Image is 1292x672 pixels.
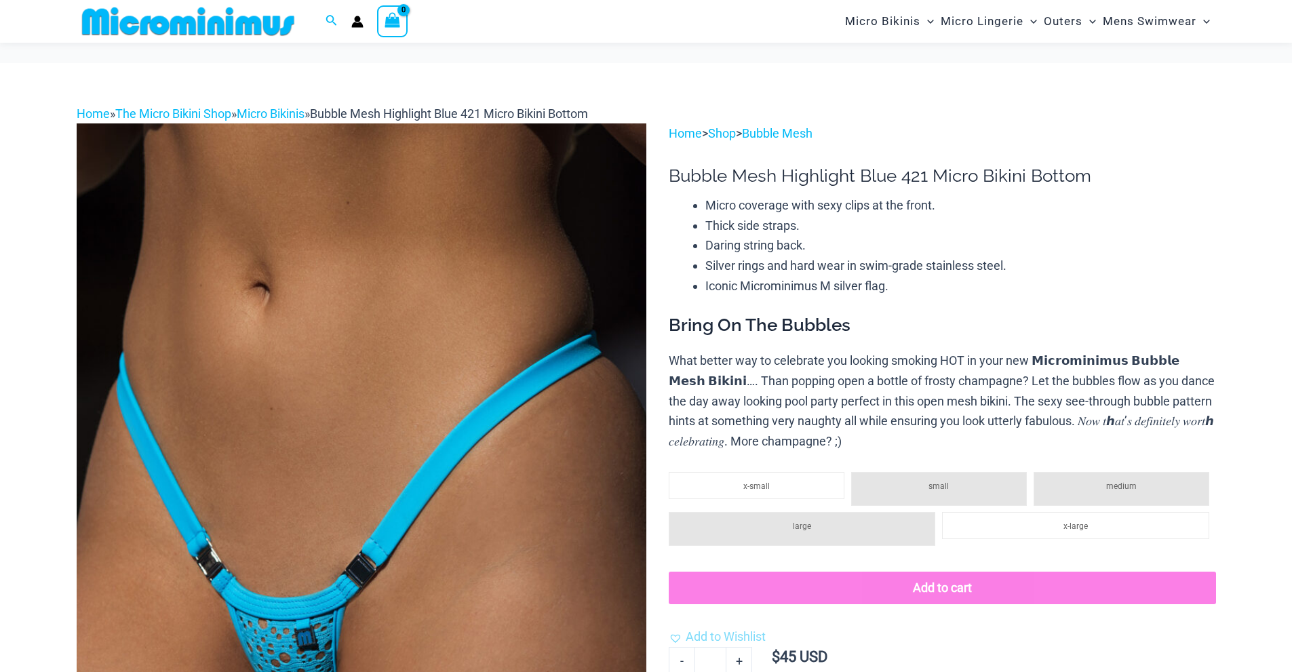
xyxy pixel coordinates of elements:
li: Silver rings and hard wear in swim-grade stainless steel. [705,256,1215,276]
li: x-large [942,512,1209,539]
li: large [669,512,935,546]
span: medium [1106,481,1137,491]
li: Iconic Microminimus M silver flag. [705,276,1215,296]
a: Micro LingerieMenu ToggleMenu Toggle [937,4,1040,39]
p: What better way to celebrate you looking smoking HOT in your new 𝗠𝗶𝗰𝗿𝗼𝗺𝗶𝗻𝗶𝗺𝘂𝘀 𝗕𝘂𝗯𝗯𝗹𝗲 𝗠𝗲𝘀𝗵 𝗕𝗶𝗸𝗶𝗻𝗶…... [669,351,1215,452]
span: small [928,481,949,491]
a: Account icon link [351,16,364,28]
span: $ [772,648,780,665]
a: Home [77,106,110,121]
li: small [851,472,1027,506]
h1: Bubble Mesh Highlight Blue 421 Micro Bikini Bottom [669,165,1215,186]
img: MM SHOP LOGO FLAT [77,6,300,37]
li: x-small [669,472,844,499]
a: The Micro Bikini Shop [115,106,231,121]
a: Home [669,126,702,140]
span: Micro Lingerie [941,4,1023,39]
a: Shop [708,126,736,140]
nav: Site Navigation [840,2,1216,41]
span: Bubble Mesh Highlight Blue 421 Micro Bikini Bottom [310,106,588,121]
span: Add to Wishlist [686,629,766,644]
li: Thick side straps. [705,216,1215,236]
li: Daring string back. [705,235,1215,256]
a: Mens SwimwearMenu ToggleMenu Toggle [1099,4,1213,39]
li: Micro coverage with sexy clips at the front. [705,195,1215,216]
span: x-large [1063,521,1088,531]
li: medium [1034,472,1209,506]
span: Menu Toggle [920,4,934,39]
span: Menu Toggle [1023,4,1037,39]
a: Add to Wishlist [669,627,766,647]
span: Outers [1044,4,1082,39]
a: Bubble Mesh [742,126,813,140]
span: x-small [743,481,770,491]
a: View Shopping Cart, empty [377,5,408,37]
a: Search icon link [326,13,338,30]
h3: Bring On The Bubbles [669,314,1215,337]
span: large [793,521,811,531]
button: Add to cart [669,572,1215,604]
p: > > [669,123,1215,144]
bdi: 45 USD [772,648,827,665]
span: Menu Toggle [1196,4,1210,39]
a: Micro Bikinis [237,106,305,121]
span: » » » [77,106,588,121]
span: Mens Swimwear [1103,4,1196,39]
span: Menu Toggle [1082,4,1096,39]
a: Micro BikinisMenu ToggleMenu Toggle [842,4,937,39]
a: OutersMenu ToggleMenu Toggle [1040,4,1099,39]
span: Micro Bikinis [845,4,920,39]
